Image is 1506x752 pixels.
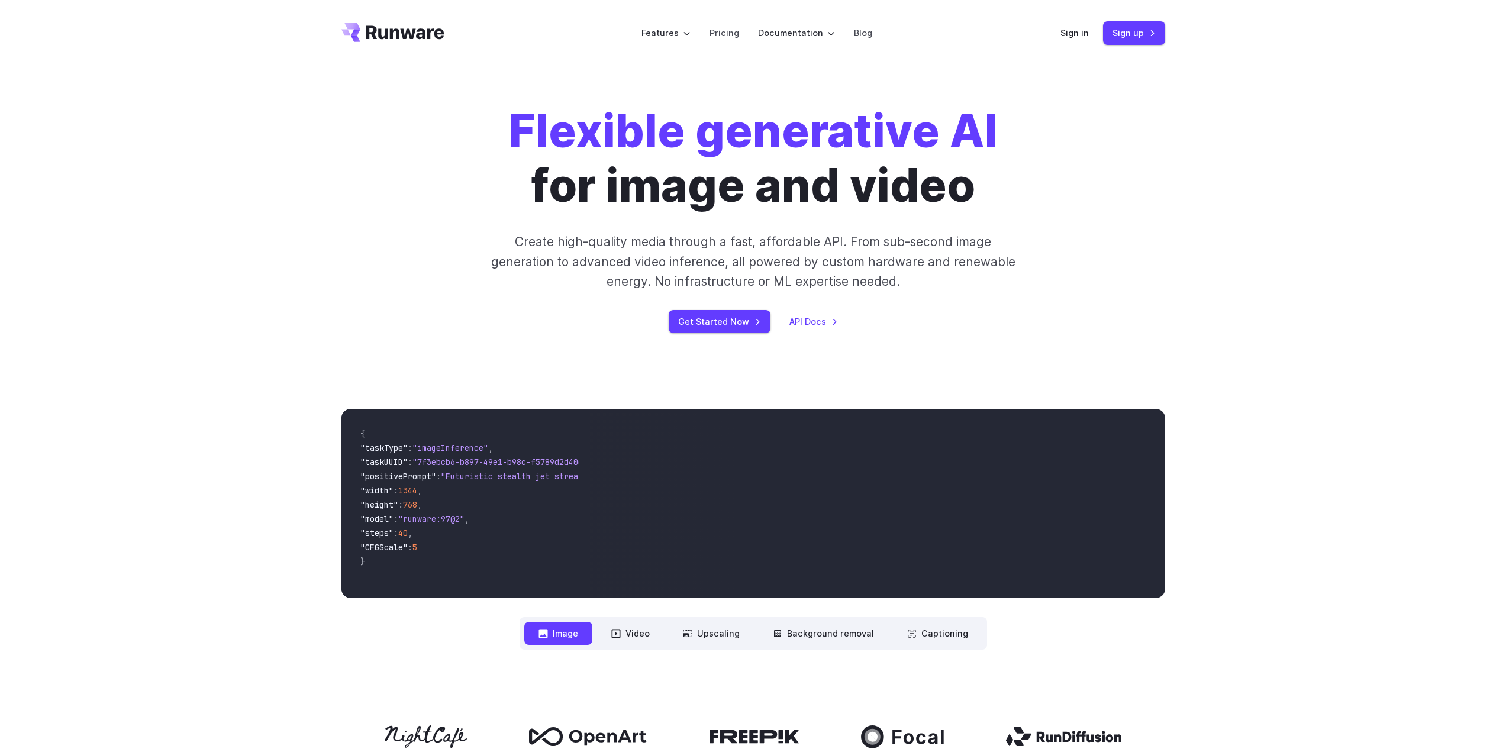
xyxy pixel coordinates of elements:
[403,499,417,510] span: 768
[360,528,394,538] span: "steps"
[759,622,888,645] button: Background removal
[789,315,838,328] a: API Docs
[360,443,408,453] span: "taskType"
[408,528,412,538] span: ,
[465,514,469,524] span: ,
[436,471,441,482] span: :
[398,499,403,510] span: :
[509,104,998,159] strong: Flexible generative AI
[509,104,998,213] h1: for image and video
[854,26,872,40] a: Blog
[669,310,770,333] a: Get Started Now
[417,485,422,496] span: ,
[1103,21,1165,44] a: Sign up
[394,514,398,524] span: :
[441,471,872,482] span: "Futuristic stealth jet streaking through a neon-lit cityscape with glowing purple exhaust"
[408,443,412,453] span: :
[394,528,398,538] span: :
[412,542,417,553] span: 5
[360,542,408,553] span: "CFGScale"
[360,457,408,467] span: "taskUUID"
[758,26,835,40] label: Documentation
[641,26,691,40] label: Features
[408,542,412,553] span: :
[417,499,422,510] span: ,
[360,471,436,482] span: "positivePrompt"
[408,457,412,467] span: :
[360,499,398,510] span: "height"
[398,528,408,538] span: 40
[412,457,592,467] span: "7f3ebcb6-b897-49e1-b98c-f5789d2d40d7"
[669,622,754,645] button: Upscaling
[710,26,739,40] a: Pricing
[1060,26,1089,40] a: Sign in
[398,485,417,496] span: 1344
[489,232,1017,291] p: Create high-quality media through a fast, affordable API. From sub-second image generation to adv...
[341,23,444,42] a: Go to /
[597,622,664,645] button: Video
[398,514,465,524] span: "runware:97@2"
[893,622,982,645] button: Captioning
[360,514,394,524] span: "model"
[360,428,365,439] span: {
[394,485,398,496] span: :
[412,443,488,453] span: "imageInference"
[488,443,493,453] span: ,
[360,485,394,496] span: "width"
[360,556,365,567] span: }
[524,622,592,645] button: Image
